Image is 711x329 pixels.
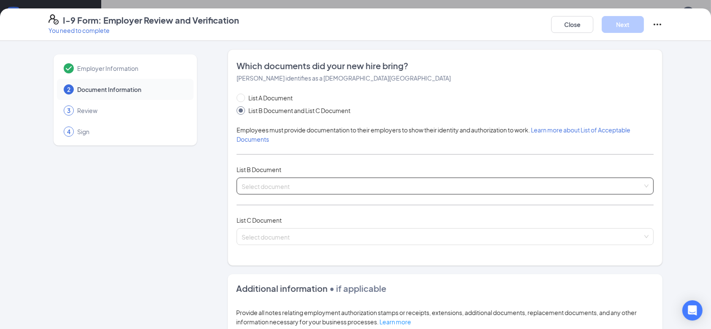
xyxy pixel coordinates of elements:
span: List C Document [237,216,282,224]
span: List A Document [245,93,296,102]
span: 4 [67,127,70,136]
span: List B Document and List C Document [245,106,354,115]
span: Employees must provide documentation to their employers to show their identity and authorization ... [237,126,630,143]
span: Provide all notes relating employment authorization stamps or receipts, extensions, additional do... [236,309,637,326]
span: 3 [67,106,70,115]
p: You need to complete [48,26,239,35]
span: Sign [77,127,185,136]
svg: Ellipses [652,19,663,30]
span: 2 [67,85,70,94]
span: Review [77,106,185,115]
svg: FormI9EVerifyIcon [48,14,59,24]
span: [PERSON_NAME] identifies as a [DEMOGRAPHIC_DATA][GEOGRAPHIC_DATA] [237,74,451,82]
button: Next [602,16,644,33]
a: Learn more [380,318,411,326]
span: Document Information [77,85,185,94]
span: Which documents did your new hire bring? [237,60,654,72]
span: List B Document [237,166,281,173]
svg: Checkmark [64,63,74,73]
div: Open Intercom Messenger [682,300,703,321]
span: Employer Information [77,64,185,73]
span: • if applicable [328,283,386,294]
button: Close [551,16,593,33]
span: Additional information [236,283,328,294]
h4: I-9 Form: Employer Review and Verification [63,14,239,26]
